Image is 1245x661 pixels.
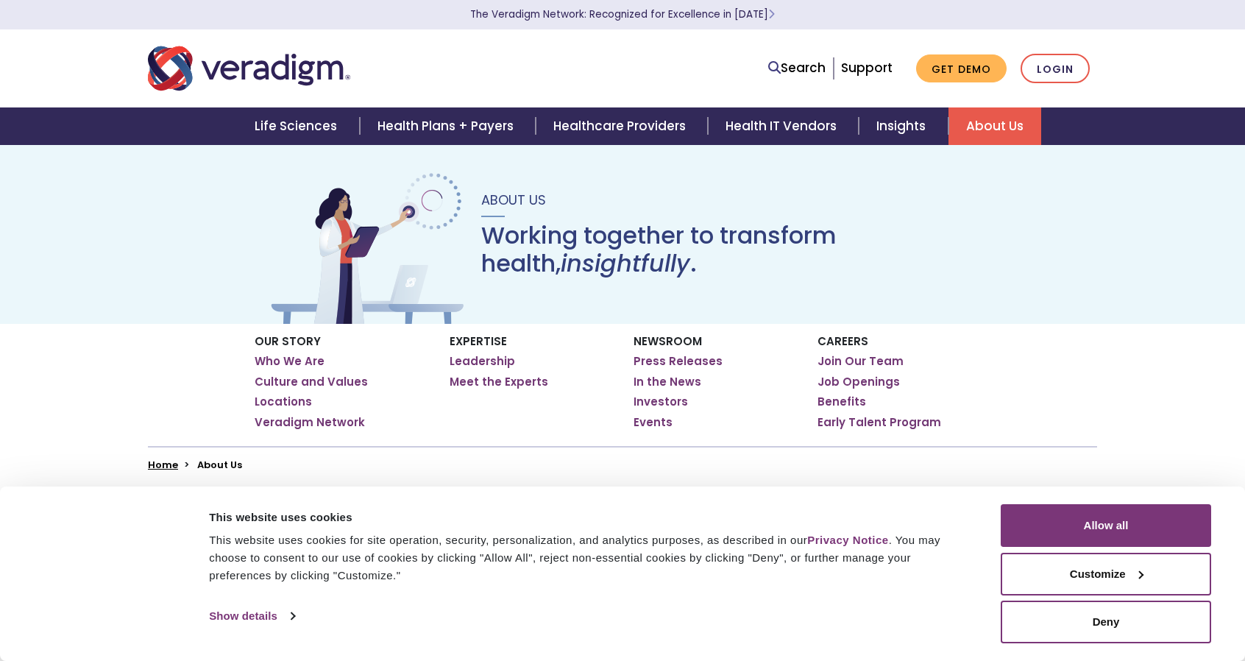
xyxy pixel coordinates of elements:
[450,375,548,389] a: Meet the Experts
[768,58,826,78] a: Search
[536,107,708,145] a: Healthcare Providers
[817,354,904,369] a: Join Our Team
[481,191,546,209] span: About Us
[807,534,888,546] a: Privacy Notice
[916,54,1007,83] a: Get Demo
[209,509,968,526] div: This website uses cookies
[859,107,948,145] a: Insights
[948,107,1041,145] a: About Us
[148,458,178,472] a: Home
[148,44,350,93] img: Veradigm logo
[768,7,775,21] span: Learn More
[1021,54,1090,84] a: Login
[1001,553,1211,595] button: Customize
[1001,504,1211,547] button: Allow all
[481,222,979,278] h1: Working together to transform health, .
[817,395,866,409] a: Benefits
[470,7,775,21] a: The Veradigm Network: Recognized for Excellence in [DATE]Learn More
[255,395,312,409] a: Locations
[708,107,859,145] a: Health IT Vendors
[255,415,365,430] a: Veradigm Network
[360,107,536,145] a: Health Plans + Payers
[209,605,294,627] a: Show details
[634,415,673,430] a: Events
[634,354,723,369] a: Press Releases
[209,531,968,584] div: This website uses cookies for site operation, security, personalization, and analytics purposes, ...
[1001,601,1211,643] button: Deny
[561,247,690,280] em: insightfully
[450,354,515,369] a: Leadership
[237,107,359,145] a: Life Sciences
[255,375,368,389] a: Culture and Values
[255,354,324,369] a: Who We Are
[817,375,900,389] a: Job Openings
[841,59,893,77] a: Support
[634,395,688,409] a: Investors
[817,415,941,430] a: Early Talent Program
[634,375,701,389] a: In the News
